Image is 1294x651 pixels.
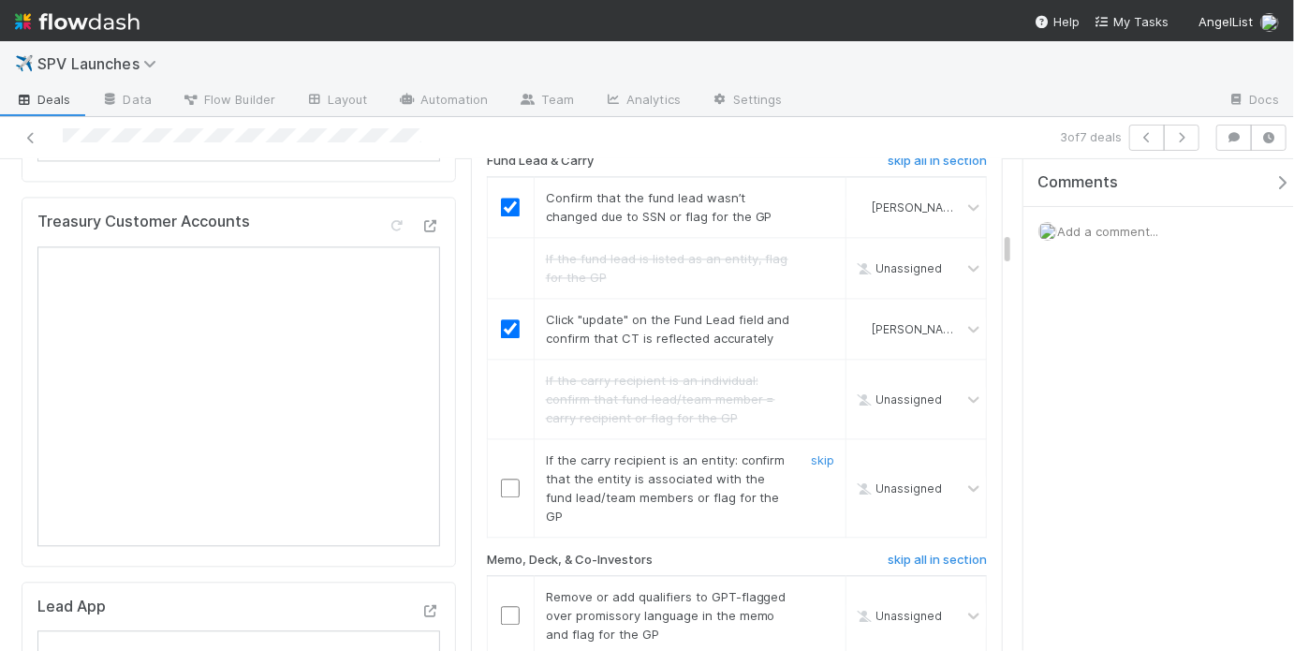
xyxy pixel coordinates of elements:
span: Confirm that the fund lead wasn’t changed due to SSN or flag for the GP [546,190,772,224]
h5: Treasury Customer Accounts [37,213,250,231]
a: Analytics [589,86,696,116]
span: AngelList [1198,14,1253,29]
span: If the carry recipient is an individual: confirm that fund lead/team member = carry recipient or ... [546,373,775,425]
span: [PERSON_NAME] [872,322,963,336]
img: avatar_768cd48b-9260-4103-b3ef-328172ae0546.png [854,321,869,336]
h6: skip all in section [888,154,987,169]
span: Flow Builder [182,90,275,109]
a: Flow Builder [167,86,290,116]
img: logo-inverted-e16ddd16eac7371096b0.svg [15,6,140,37]
span: Unassigned [853,481,942,496]
div: Help [1035,12,1080,31]
span: My Tasks [1095,14,1169,29]
span: Click "update" on the Fund Lead field and confirm that CT is reflected accurately [546,312,790,346]
span: If the fund lead is listed as an entity, flag for the GP [546,251,788,285]
a: Layout [290,86,383,116]
span: SPV Launches [37,54,166,73]
img: avatar_768cd48b-9260-4103-b3ef-328172ae0546.png [854,200,869,215]
a: Team [504,86,589,116]
span: Unassigned [853,392,942,407]
span: Comments [1037,173,1118,192]
h6: Memo, Deck, & Co-Investors [487,553,653,568]
a: Docs [1213,86,1294,116]
a: Settings [696,86,798,116]
a: Data [86,86,167,116]
img: avatar_768cd48b-9260-4103-b3ef-328172ae0546.png [1260,13,1279,32]
a: skip all in section [888,154,987,176]
h6: Fund Lead & Carry [487,154,594,169]
a: skip all in section [888,553,987,575]
span: If the carry recipient is an entity: confirm that the entity is associated with the fund lead/tea... [546,452,786,524]
a: skip [811,452,834,467]
span: Remove or add qualifiers to GPT-flagged over promissory language in the memo and flag for the GP [546,589,787,642]
span: [PERSON_NAME] [872,200,963,215]
a: Automation [383,86,504,116]
span: Unassigned [853,608,942,622]
h6: skip all in section [888,553,987,568]
img: avatar_768cd48b-9260-4103-b3ef-328172ae0546.png [1038,222,1057,241]
span: ✈️ [15,55,34,71]
h5: Lead App [37,598,106,616]
span: Add a comment... [1057,224,1158,239]
a: My Tasks [1095,12,1169,31]
span: Deals [15,90,71,109]
span: Unassigned [853,261,942,275]
span: 3 of 7 deals [1060,127,1122,146]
